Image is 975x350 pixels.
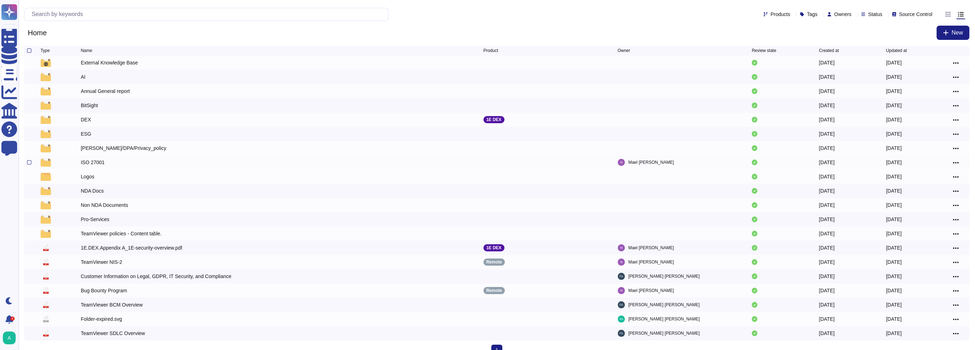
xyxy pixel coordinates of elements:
[819,216,835,223] div: [DATE]
[41,229,51,238] img: folder
[628,273,700,280] span: [PERSON_NAME] [PERSON_NAME]
[81,301,143,308] div: TeamViewer BCM Overview
[81,202,128,209] div: Non NDA Documents
[81,159,105,166] div: ISO 27001
[886,48,907,53] span: Updated at
[886,59,902,66] div: [DATE]
[486,260,502,264] p: Remote
[41,172,51,181] img: folder
[886,173,902,180] div: [DATE]
[819,73,835,80] div: [DATE]
[24,27,50,38] span: Home
[886,230,902,237] div: [DATE]
[899,12,932,17] span: Source Control
[886,315,902,323] div: [DATE]
[886,287,902,294] div: [DATE]
[41,48,50,53] span: Type
[41,58,51,67] img: folder
[618,287,625,294] img: user
[628,301,700,308] span: [PERSON_NAME] [PERSON_NAME]
[41,130,51,138] img: folder
[81,173,94,180] div: Logos
[819,244,835,251] div: [DATE]
[486,246,502,250] p: 1E DEX
[819,145,835,152] div: [DATE]
[1,330,21,346] button: user
[628,258,674,266] span: Mael [PERSON_NAME]
[819,187,835,194] div: [DATE]
[819,102,835,109] div: [DATE]
[81,216,109,223] div: Pro-Services
[937,26,969,40] button: New
[628,244,674,251] span: Mael [PERSON_NAME]
[81,330,145,337] div: TeamViewer SDLC Overview
[81,116,91,123] div: DEX
[834,12,851,17] span: Owners
[41,201,51,209] img: folder
[628,159,674,166] span: Mael [PERSON_NAME]
[41,144,51,152] img: folder
[886,130,902,137] div: [DATE]
[886,216,902,223] div: [DATE]
[628,330,700,337] span: [PERSON_NAME] [PERSON_NAME]
[886,258,902,266] div: [DATE]
[41,187,51,195] img: folder
[41,158,51,167] img: folder
[628,287,674,294] span: Mael [PERSON_NAME]
[819,330,835,337] div: [DATE]
[819,287,835,294] div: [DATE]
[486,288,502,293] p: Remote
[868,12,882,17] span: Status
[886,145,902,152] div: [DATE]
[951,30,963,36] span: New
[819,230,835,237] div: [DATE]
[886,88,902,95] div: [DATE]
[618,315,625,323] img: user
[618,244,625,251] img: user
[819,116,835,123] div: [DATE]
[81,273,232,280] div: Customer Information on Legal, GDPR, IT Security, and Compliance
[81,187,104,194] div: NDA Docs
[41,215,51,224] img: folder
[618,301,625,308] img: user
[628,315,700,323] span: [PERSON_NAME] [PERSON_NAME]
[752,48,776,53] span: Review state
[81,315,122,323] div: Folder-expired.svg
[486,117,502,122] p: 1E DEX
[3,331,16,344] img: user
[819,258,835,266] div: [DATE]
[819,315,835,323] div: [DATE]
[819,59,835,66] div: [DATE]
[81,130,92,137] div: ESG
[819,301,835,308] div: [DATE]
[819,159,835,166] div: [DATE]
[886,116,902,123] div: [DATE]
[483,48,498,53] span: Product
[81,59,138,66] div: External Knowledge Base
[81,88,130,95] div: Annual General report
[618,330,625,337] img: user
[819,202,835,209] div: [DATE]
[28,8,388,21] input: Search by keywords
[886,159,902,166] div: [DATE]
[886,73,902,80] div: [DATE]
[618,159,625,166] img: user
[819,130,835,137] div: [DATE]
[618,258,625,266] img: user
[819,88,835,95] div: [DATE]
[81,145,166,152] div: [PERSON_NAME]/DPA/Privacy_policy
[81,48,92,53] span: Name
[819,48,839,53] span: Created at
[81,102,98,109] div: BitSight
[41,115,51,124] img: folder
[41,73,51,81] img: folder
[81,287,127,294] div: Bug Bounty Program
[41,87,51,95] img: folder
[886,102,902,109] div: [DATE]
[886,202,902,209] div: [DATE]
[618,48,630,53] span: Owner
[819,273,835,280] div: [DATE]
[618,273,625,280] img: user
[886,187,902,194] div: [DATE]
[81,244,182,251] div: 1E.DEX.Appendix A_1E-security-overview.pdf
